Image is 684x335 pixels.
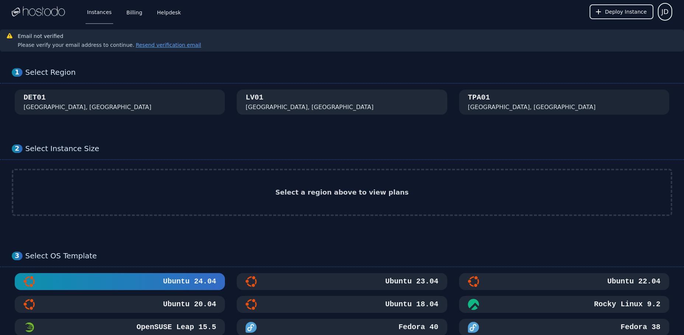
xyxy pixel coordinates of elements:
[459,90,669,115] button: TPA01 [GEOGRAPHIC_DATA], [GEOGRAPHIC_DATA]
[619,322,660,332] h3: Fedora 38
[12,144,22,153] div: 2
[12,6,65,17] img: Logo
[24,322,35,333] img: OpenSUSE Leap 15.5 Minimal
[605,8,647,15] span: Deploy Instance
[459,273,669,290] button: Ubuntu 22.04Ubuntu 22.04
[246,322,257,333] img: Fedora 40
[18,32,201,40] h3: Email not verified
[246,276,257,287] img: Ubuntu 23.04
[15,90,225,115] button: DET01 [GEOGRAPHIC_DATA], [GEOGRAPHIC_DATA]
[384,299,438,310] h3: Ubuntu 18.04
[24,93,46,103] div: DET01
[12,252,22,260] div: 3
[468,322,479,333] img: Fedora 38
[15,296,225,313] button: Ubuntu 20.04Ubuntu 20.04
[25,68,672,77] div: Select Region
[25,144,672,153] div: Select Instance Size
[237,273,447,290] button: Ubuntu 23.04Ubuntu 23.04
[459,296,669,313] button: Rocky Linux 9.2Rocky Linux 9.2
[246,299,257,310] img: Ubuntu 18.04
[468,103,596,112] div: [GEOGRAPHIC_DATA], [GEOGRAPHIC_DATA]
[468,93,490,103] div: TPA01
[397,322,438,332] h3: Fedora 40
[275,187,409,198] h2: Select a region above to view plans
[18,41,201,49] div: Please verify your email address to continue.
[162,299,216,310] h3: Ubuntu 20.04
[593,299,660,310] h3: Rocky Linux 9.2
[12,68,22,77] div: 1
[24,103,152,112] div: [GEOGRAPHIC_DATA], [GEOGRAPHIC_DATA]
[134,41,201,49] button: Resend verification email
[658,3,672,21] button: User menu
[662,7,669,17] span: JD
[468,276,479,287] img: Ubuntu 22.04
[162,276,216,287] h3: Ubuntu 24.04
[246,93,263,103] div: LV01
[24,276,35,287] img: Ubuntu 24.04
[384,276,438,287] h3: Ubuntu 23.04
[24,299,35,310] img: Ubuntu 20.04
[468,299,479,310] img: Rocky Linux 9.2
[15,273,225,290] button: Ubuntu 24.04Ubuntu 24.04
[246,103,374,112] div: [GEOGRAPHIC_DATA], [GEOGRAPHIC_DATA]
[237,90,447,115] button: LV01 [GEOGRAPHIC_DATA], [GEOGRAPHIC_DATA]
[606,276,660,287] h3: Ubuntu 22.04
[590,4,653,19] button: Deploy Instance
[237,296,447,313] button: Ubuntu 18.04Ubuntu 18.04
[25,251,672,261] div: Select OS Template
[135,322,216,332] h3: OpenSUSE Leap 15.5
